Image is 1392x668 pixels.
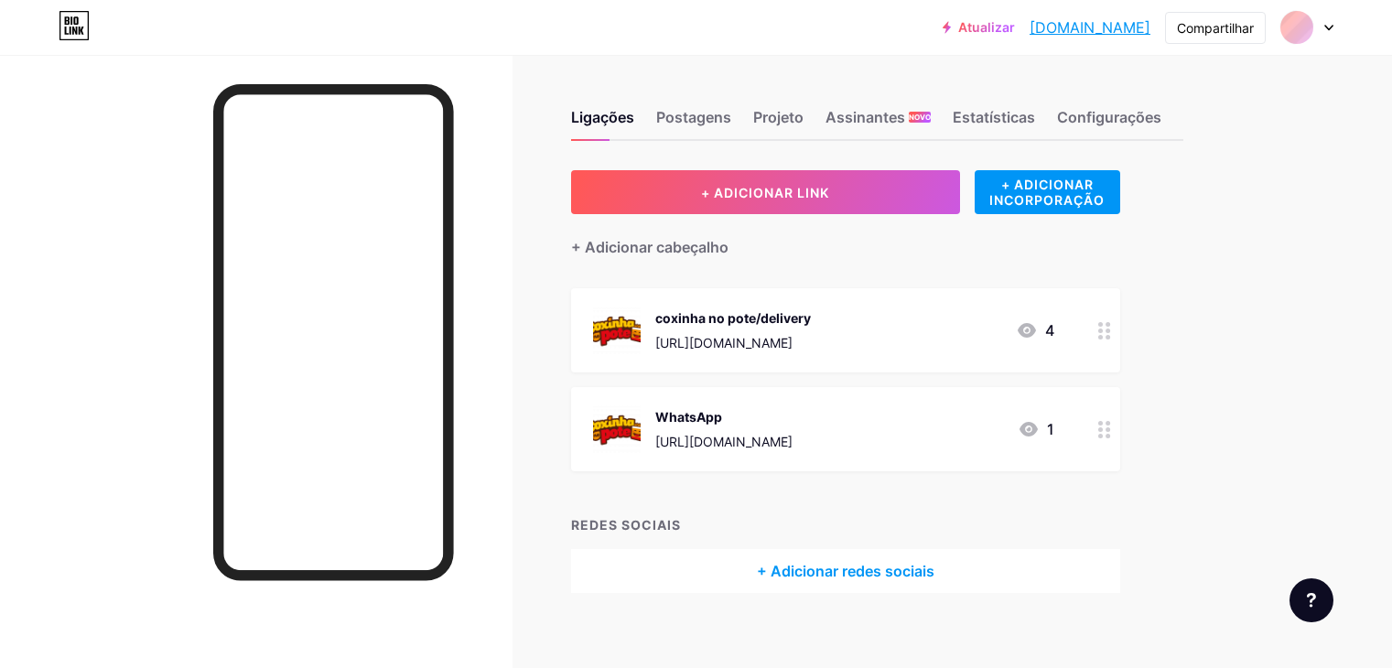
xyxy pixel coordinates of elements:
[656,108,731,126] font: Postagens
[655,409,722,425] font: WhatsApp
[571,108,634,126] font: Ligações
[655,310,811,326] font: coxinha no pote/delivery
[1047,420,1054,438] font: 1
[593,405,641,453] img: WhatsApp
[571,238,728,256] font: + Adicionar cabeçalho
[825,108,905,126] font: Assinantes
[1045,321,1054,339] font: 4
[571,517,681,533] font: REDES SOCIAIS
[1177,20,1254,36] font: Compartilhar
[1030,16,1150,38] a: [DOMAIN_NAME]
[655,335,793,350] font: [URL][DOMAIN_NAME]
[1057,108,1161,126] font: Configurações
[757,562,934,580] font: + Adicionar redes sociais
[953,108,1035,126] font: Estatísticas
[958,19,1015,35] font: Atualizar
[593,307,641,354] img: coxinha no pote/delivery
[701,185,829,200] font: + ADICIONAR LINK
[571,170,960,214] button: + ADICIONAR LINK
[1030,18,1150,37] font: [DOMAIN_NAME]
[655,434,793,449] font: [URL][DOMAIN_NAME]
[753,108,804,126] font: Projeto
[989,177,1105,208] font: + ADICIONAR INCORPORAÇÃO
[909,113,931,122] font: NOVO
